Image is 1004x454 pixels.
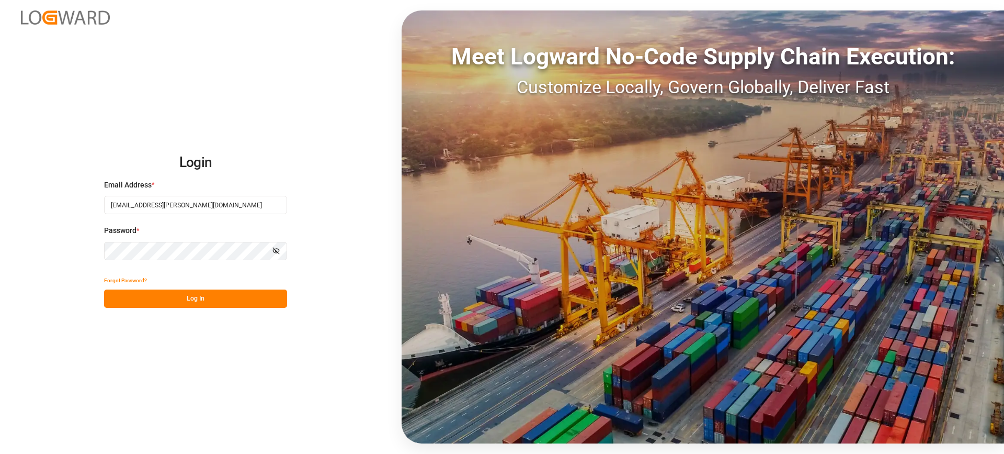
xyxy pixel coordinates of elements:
[104,290,287,308] button: Log In
[104,196,287,214] input: Enter your email
[21,10,110,25] img: Logward_new_orange.png
[402,39,1004,74] div: Meet Logward No-Code Supply Chain Execution:
[104,225,136,236] span: Password
[104,146,287,180] h2: Login
[104,271,147,290] button: Forgot Password?
[104,180,152,191] span: Email Address
[402,74,1004,101] div: Customize Locally, Govern Globally, Deliver Fast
